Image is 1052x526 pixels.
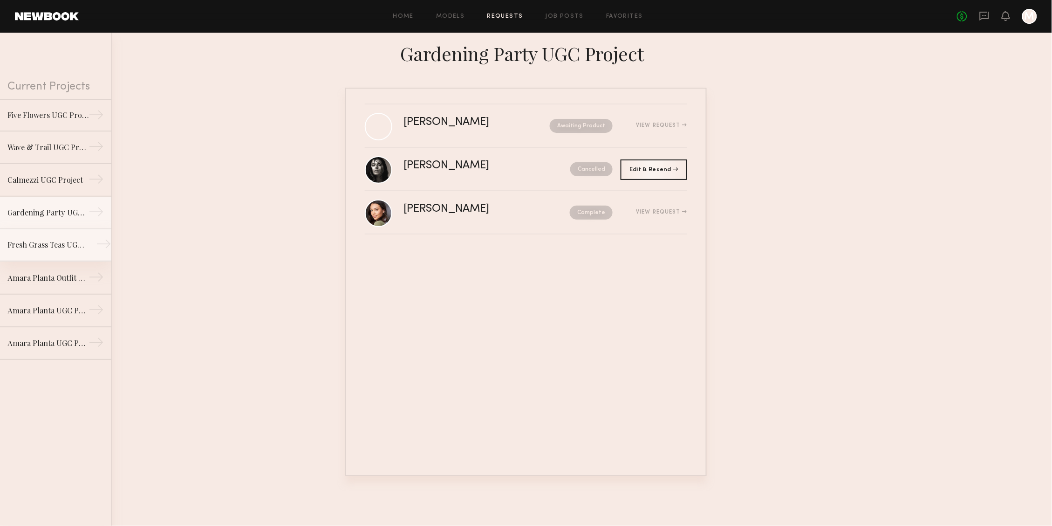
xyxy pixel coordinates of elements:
a: Home [393,14,414,20]
div: Amara Planta UGC Project [7,305,89,316]
nb-request-status: Cancelled [570,162,613,176]
a: M [1022,9,1037,24]
div: [PERSON_NAME] [403,160,530,171]
nb-request-status: Complete [570,206,613,220]
div: → [89,270,104,288]
a: Job Posts [546,14,584,20]
div: → [89,172,104,190]
a: Favorites [606,14,643,20]
div: → [89,107,104,126]
a: [PERSON_NAME]Awaiting ProductView Request [365,104,687,148]
nb-request-status: Awaiting Product [550,119,613,133]
div: Calmezzi UGC Project [7,174,89,186]
div: [PERSON_NAME] [403,117,519,128]
a: Requests [487,14,523,20]
div: → [96,236,111,255]
div: Gardening Party UGC Project [7,207,89,218]
div: View Request [636,209,687,215]
div: Five Flowers UGC Project [7,110,89,121]
a: [PERSON_NAME]Cancelled [365,148,687,191]
div: Amara Planta UGC Project [7,338,89,349]
div: [PERSON_NAME] [403,204,530,215]
a: Models [436,14,465,20]
div: → [89,302,104,321]
div: → [89,335,104,353]
div: Amara Planta Outfit UGC Project [7,272,89,284]
div: Wave & Trail UGC Project [7,142,89,153]
span: Edit & Resend [629,167,678,173]
div: Gardening Party UGC Project [345,40,707,65]
a: [PERSON_NAME]CompleteView Request [365,191,687,235]
div: View Request [636,123,687,128]
div: → [89,139,104,158]
div: Fresh Grass Teas UGC Project [7,239,89,250]
div: → [89,204,104,223]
